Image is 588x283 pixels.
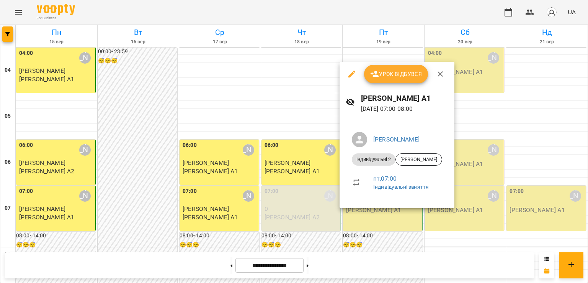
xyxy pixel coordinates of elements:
a: [PERSON_NAME] [373,136,420,143]
span: Урок відбувся [370,69,422,79]
a: пт , 07:00 [373,175,397,182]
button: Урок відбувся [364,65,428,83]
span: [PERSON_NAME] [396,156,442,163]
span: Індивідуальні 2 [352,156,395,163]
div: [PERSON_NAME] [395,153,442,166]
a: Індивідуальні заняття [373,184,429,190]
h6: [PERSON_NAME] А1 [361,92,448,104]
p: [DATE] 07:00 - 08:00 [361,104,448,114]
